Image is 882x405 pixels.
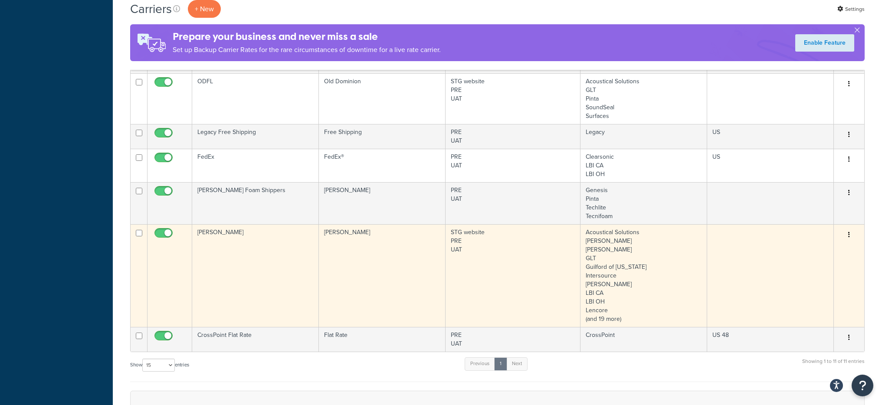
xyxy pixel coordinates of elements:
a: Enable Feature [795,34,854,52]
a: 1 [494,357,507,370]
td: [PERSON_NAME] Foam Shippers [192,182,319,224]
h4: Prepare your business and never miss a sale [173,29,441,44]
div: Showing 1 to 11 of 11 entries [802,356,865,375]
td: PRE UAT [446,327,580,352]
td: Clearsonic LBI CA LBI OH [580,149,707,182]
p: Set up Backup Carrier Rates for the rare circumstances of downtime for a live rate carrier. [173,44,441,56]
label: Show entries [130,359,189,372]
td: PRE UAT [446,149,580,182]
td: US 48 [707,327,834,352]
td: Old Dominion [319,73,446,124]
td: FedEx [192,149,319,182]
td: ODFL [192,73,319,124]
a: Settings [837,3,865,15]
td: US [707,124,834,149]
td: STG website PRE UAT [446,73,580,124]
td: Flat Rate [319,327,446,352]
td: [PERSON_NAME] [319,224,446,327]
td: Genesis Pinta Techlite Tecnifoam [580,182,707,224]
td: PRE UAT [446,182,580,224]
select: Showentries [142,359,175,372]
h1: Carriers [130,0,172,17]
td: FedEx® [319,149,446,182]
td: Acoustical Solutions GLT Pinta SoundSeal Surfaces [580,73,707,124]
td: PRE UAT [446,124,580,149]
td: [PERSON_NAME] [192,224,319,327]
td: Free Shipping [319,124,446,149]
button: Open Resource Center [852,375,873,396]
td: CrossPoint [580,327,707,352]
td: STG website PRE UAT [446,224,580,327]
td: US [707,149,834,182]
td: CrossPoint Flat Rate [192,327,319,352]
td: [PERSON_NAME] [319,182,446,224]
img: ad-rules-rateshop-fe6ec290ccb7230408bd80ed9643f0289d75e0ffd9eb532fc0e269fcd187b520.png [130,24,173,61]
a: Next [506,357,528,370]
td: Legacy [580,124,707,149]
td: Legacy Free Shipping [192,124,319,149]
a: Previous [465,357,495,370]
td: Acoustical Solutions [PERSON_NAME] [PERSON_NAME] GLT Guilford of [US_STATE] Intersource [PERSON_N... [580,224,707,327]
